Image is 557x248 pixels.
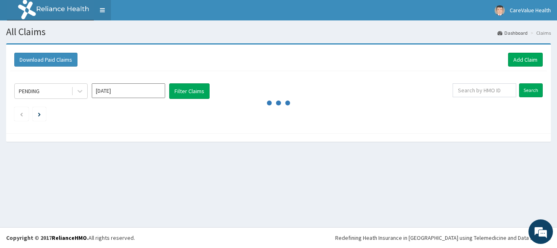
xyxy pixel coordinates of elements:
[519,83,543,97] input: Search
[528,29,551,36] li: Claims
[14,53,77,67] button: Download Paid Claims
[134,4,153,24] div: Minimize live chat window
[453,83,516,97] input: Search by HMO ID
[4,163,155,192] textarea: Type your message and hit 'Enter'
[6,234,88,241] strong: Copyright © 2017 .
[6,27,551,37] h1: All Claims
[38,110,41,118] a: Next page
[92,83,165,98] input: Select Month and Year
[508,53,543,67] a: Add Claim
[495,5,505,16] img: User Image
[169,83,210,99] button: Filter Claims
[20,110,23,118] a: Previous page
[510,7,551,14] span: CareValue Health
[335,234,551,242] div: Redefining Heath Insurance in [GEOGRAPHIC_DATA] using Telemedicine and Data Science!
[15,41,33,61] img: d_794563401_company_1708531726252_794563401
[52,234,87,241] a: RelianceHMO
[42,46,137,56] div: Chat with us now
[47,73,113,155] span: We're online!
[19,87,40,95] div: PENDING
[497,29,528,36] a: Dashboard
[266,91,291,115] svg: audio-loading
